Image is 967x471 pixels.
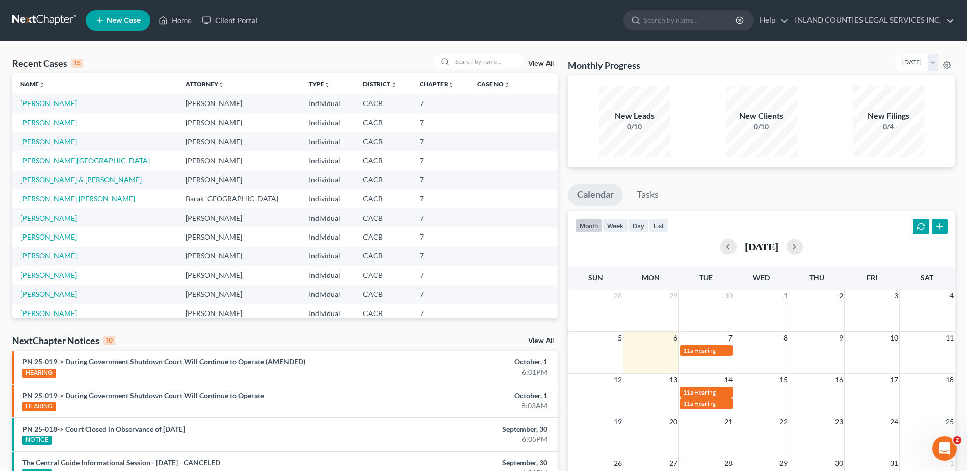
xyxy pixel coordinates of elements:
[177,247,301,266] td: [PERSON_NAME]
[186,80,224,88] a: Attorneyunfold_more
[726,110,797,122] div: New Clients
[20,271,77,279] a: [PERSON_NAME]
[867,273,877,282] span: Fri
[723,290,734,302] span: 30
[379,458,547,468] div: September, 30
[355,247,411,266] td: CACB
[726,122,797,132] div: 0/10
[834,457,844,469] span: 30
[177,189,301,208] td: Barak [GEOGRAPHIC_DATA]
[504,82,510,88] i: unfold_more
[355,266,411,284] td: CACB
[420,80,454,88] a: Chapterunfold_more
[694,388,716,396] span: Hearing
[613,290,623,302] span: 28
[668,457,678,469] span: 27
[477,80,510,88] a: Case Nounfold_more
[782,332,789,344] span: 8
[301,189,355,208] td: Individual
[568,184,623,206] a: Calendar
[177,170,301,189] td: [PERSON_NAME]
[782,290,789,302] span: 1
[301,113,355,132] td: Individual
[355,151,411,170] td: CACB
[945,415,955,428] span: 25
[945,374,955,386] span: 18
[22,357,305,366] a: PN 25-019-> During Government Shutdown Court Will Continue to Operate (AMENDED)
[20,80,45,88] a: Nameunfold_more
[778,374,789,386] span: 15
[12,334,115,347] div: NextChapter Notices
[355,208,411,227] td: CACB
[363,80,397,88] a: Districtunfold_more
[613,374,623,386] span: 12
[853,110,924,122] div: New Filings
[778,415,789,428] span: 22
[411,94,469,113] td: 7
[834,374,844,386] span: 16
[22,458,220,467] a: The Central Guide Informational Session - [DATE] - CANCELED
[528,337,554,345] a: View All
[301,94,355,113] td: Individual
[603,219,628,232] button: week
[22,425,185,433] a: PN 25-018-> Court Closed in Observance of [DATE]
[12,57,83,69] div: Recent Cases
[889,415,899,428] span: 24
[683,400,693,407] span: 11a
[411,132,469,151] td: 7
[699,273,713,282] span: Tue
[197,11,263,30] a: Client Portal
[177,151,301,170] td: [PERSON_NAME]
[355,94,411,113] td: CACB
[39,82,45,88] i: unfold_more
[889,332,899,344] span: 10
[355,113,411,132] td: CACB
[379,390,547,401] div: October, 1
[411,266,469,284] td: 7
[411,247,469,266] td: 7
[613,457,623,469] span: 26
[683,347,693,354] span: 11a
[301,208,355,227] td: Individual
[953,436,961,444] span: 2
[309,80,330,88] a: Typeunfold_more
[644,11,737,30] input: Search by name...
[20,251,77,260] a: [PERSON_NAME]
[411,208,469,227] td: 7
[20,194,135,203] a: [PERSON_NAME] [PERSON_NAME]
[889,374,899,386] span: 17
[949,290,955,302] span: 4
[379,401,547,411] div: 8:03AM
[355,285,411,304] td: CACB
[628,184,668,206] a: Tasks
[301,227,355,246] td: Individual
[568,59,640,71] h3: Monthly Progress
[177,266,301,284] td: [PERSON_NAME]
[301,266,355,284] td: Individual
[301,170,355,189] td: Individual
[379,357,547,367] div: October, 1
[668,290,678,302] span: 29
[20,99,77,108] a: [PERSON_NAME]
[945,332,955,344] span: 11
[20,137,77,146] a: [PERSON_NAME]
[20,118,77,127] a: [PERSON_NAME]
[683,388,693,396] span: 11a
[617,332,623,344] span: 5
[932,436,957,461] iframe: Intercom live chat
[723,457,734,469] span: 28
[599,122,670,132] div: 0/10
[411,227,469,246] td: 7
[355,132,411,151] td: CACB
[301,132,355,151] td: Individual
[177,208,301,227] td: [PERSON_NAME]
[153,11,197,30] a: Home
[528,60,554,67] a: View All
[668,415,678,428] span: 20
[20,175,142,184] a: [PERSON_NAME] & [PERSON_NAME]
[20,232,77,241] a: [PERSON_NAME]
[301,285,355,304] td: Individual
[20,156,150,165] a: [PERSON_NAME][GEOGRAPHIC_DATA]
[355,227,411,246] td: CACB
[642,273,660,282] span: Mon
